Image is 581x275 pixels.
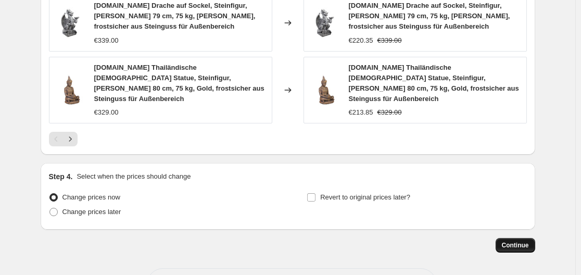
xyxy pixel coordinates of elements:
div: €339.00 [94,35,119,46]
span: Change prices later [62,208,121,216]
nav: Pagination [49,132,78,146]
span: [DOMAIN_NAME] Thailändische [DEMOGRAPHIC_DATA] Statue, Steinfigur, [PERSON_NAME] 80 cm, 75 kg, Go... [349,64,519,103]
div: €220.35 [349,35,373,46]
div: €329.00 [94,107,119,118]
span: Change prices now [62,193,120,201]
span: [DOMAIN_NAME] Thailändische [DEMOGRAPHIC_DATA] Statue, Steinfigur, [PERSON_NAME] 80 cm, 75 kg, Go... [94,64,264,103]
span: Continue [502,241,529,249]
strike: €339.00 [377,35,402,46]
button: Continue [496,238,535,253]
strike: €329.00 [377,107,402,118]
img: 81HYCrUo_nL_80x.jpg [55,74,86,106]
p: Select when the prices should change [77,171,191,182]
div: €213.85 [349,107,373,118]
span: [DOMAIN_NAME] Drache auf Sockel, Steinfigur, [PERSON_NAME] 79 cm, 75 kg, [PERSON_NAME], frostsich... [94,2,256,30]
img: 71orNdmjkFL_80x.jpg [309,7,340,39]
span: Revert to original prices later? [320,193,410,201]
h2: Step 4. [49,171,73,182]
button: Next [63,132,78,146]
img: 71orNdmjkFL_80x.jpg [55,7,86,39]
img: 81HYCrUo_nL_80x.jpg [309,74,340,106]
span: [DOMAIN_NAME] Drache auf Sockel, Steinfigur, [PERSON_NAME] 79 cm, 75 kg, [PERSON_NAME], frostsich... [349,2,510,30]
